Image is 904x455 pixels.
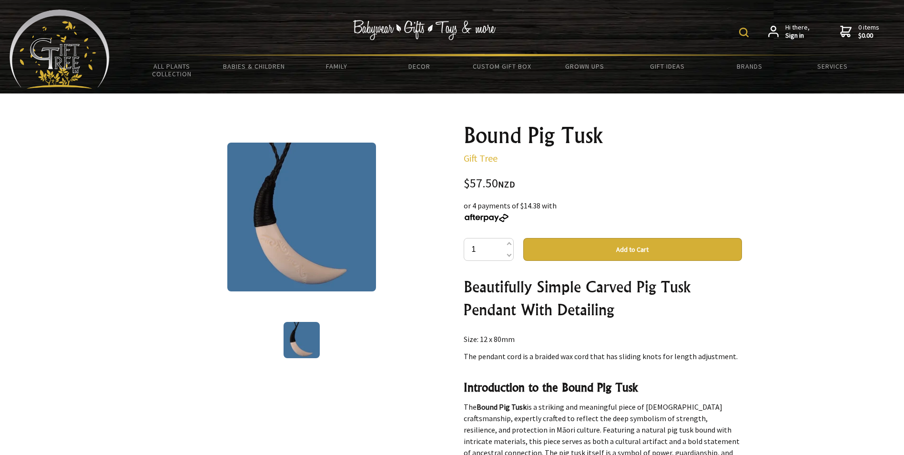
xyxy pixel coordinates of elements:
[464,275,742,321] h2: Beautifully Simple Carved Pig Tusk Pendant With Detailing
[227,143,376,291] img: Bound Pig Tusk
[498,179,515,190] span: NZD
[464,152,498,164] a: Gift Tree
[284,322,320,358] img: Bound Pig Tusk
[353,20,496,40] img: Babywear - Gifts - Toys & more
[791,56,874,76] a: Services
[213,56,295,76] a: Babies & Children
[131,56,213,84] a: All Plants Collection
[464,177,742,190] div: $57.50
[739,28,749,37] img: product search
[295,56,378,76] a: Family
[464,214,509,222] img: Afterpay
[10,10,110,89] img: Babyware - Gifts - Toys and more...
[477,402,527,412] strong: Bound Pig Tusk
[626,56,708,76] a: Gift Ideas
[464,333,742,345] p: Size: 12 x 80mm
[785,23,810,40] span: Hi there,
[858,31,879,40] strong: $0.00
[523,238,742,261] button: Add to Cart
[464,124,742,147] h1: Bound Pig Tusk
[785,31,810,40] strong: Sign in
[768,23,810,40] a: Hi there,Sign in
[543,56,626,76] a: Grown Ups
[464,380,638,394] strong: Introduction to the Bound Pig Tusk
[461,56,543,76] a: Custom Gift Box
[709,56,791,76] a: Brands
[378,56,460,76] a: Decor
[464,200,742,223] div: or 4 payments of $14.38 with
[840,23,879,40] a: 0 items$0.00
[464,351,742,362] p: The pendant cord is a braided wax cord that has sliding knots for length adjustment.
[858,23,879,40] span: 0 items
